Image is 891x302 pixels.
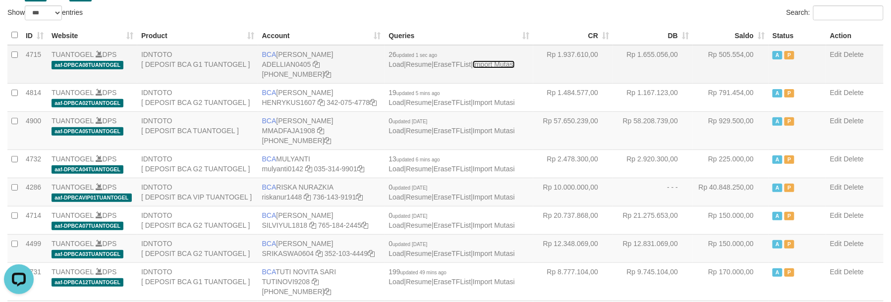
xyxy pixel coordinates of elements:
[258,83,385,111] td: [PERSON_NAME] 342-075-4778
[406,127,432,135] a: Resume
[48,234,137,262] td: DPS
[773,51,782,59] span: Active
[533,262,613,301] td: Rp 8.777.104,00
[784,268,794,277] span: Paused
[396,52,437,58] span: updated 1 sec ago
[830,117,842,125] a: Edit
[389,240,515,257] span: | | |
[392,185,427,191] span: updated [DATE]
[434,99,471,106] a: EraseTFList
[473,165,515,173] a: Import Mutasi
[389,89,515,106] span: | | |
[52,50,94,58] a: TUANTOGEL
[830,155,842,163] a: Edit
[533,234,613,262] td: Rp 12.348.069,00
[262,250,314,257] a: SRIKASWA0604
[533,111,613,150] td: Rp 57.650.239,00
[318,99,325,106] a: Copy HENRYKUS1607 to clipboard
[406,99,432,106] a: Resume
[844,117,864,125] a: Delete
[389,50,515,68] span: | | |
[262,50,277,58] span: BCA
[262,89,277,97] span: BCA
[830,240,842,248] a: Edit
[389,117,515,135] span: | | |
[262,268,276,276] span: BCA
[844,211,864,219] a: Delete
[357,165,364,173] a: Copy 0353149901 to clipboard
[52,268,94,276] a: TUANTOGEL
[137,111,258,150] td: IDNTOTO [ DEPOSIT BCA TUANTOGEL ]
[48,45,137,84] td: DPS
[406,250,432,257] a: Resume
[773,155,782,164] span: Active
[262,99,316,106] a: HENRYKUS1607
[52,99,123,107] span: aaf-DPBCA02TUANTOGEL
[22,178,48,206] td: 4286
[309,221,316,229] a: Copy SILVIYUL1818 to clipboard
[613,150,693,178] td: Rp 2.920.300,00
[258,234,385,262] td: [PERSON_NAME] 352-103-4449
[305,165,312,173] a: Copy mulyanti0142 to clipboard
[389,268,446,276] span: 199
[826,26,884,45] th: Action
[389,193,404,201] a: Load
[844,50,864,58] a: Delete
[317,127,324,135] a: Copy MMADFAJA1908 to clipboard
[396,157,440,162] span: updated 6 mins ago
[693,262,769,301] td: Rp 170.000,00
[52,127,123,136] span: aaf-DPBCA05TUANTOGEL
[613,45,693,84] td: Rp 1.655.056,00
[784,212,794,220] span: Paused
[844,268,864,276] a: Delete
[52,183,94,191] a: TUANTOGEL
[830,50,842,58] a: Edit
[368,250,375,257] a: Copy 3521034449 to clipboard
[434,221,471,229] a: EraseTFList
[389,250,404,257] a: Load
[258,150,385,178] td: MULYANTI 035-314-9901
[258,45,385,84] td: [PERSON_NAME] [PHONE_NUMBER]
[613,26,693,45] th: DB: activate to sort column ascending
[137,206,258,234] td: IDNTOTO [ DEPOSIT BCA G2 TUANTOGEL ]
[473,99,515,106] a: Import Mutasi
[392,242,427,247] span: updated [DATE]
[370,99,377,106] a: Copy 3420754778 to clipboard
[473,221,515,229] a: Import Mutasi
[786,5,884,20] label: Search:
[693,234,769,262] td: Rp 150.000,00
[262,127,315,135] a: MMADFAJA1908
[813,5,884,20] input: Search:
[48,150,137,178] td: DPS
[844,240,864,248] a: Delete
[769,26,826,45] th: Status
[830,183,842,191] a: Edit
[434,193,471,201] a: EraseTFList
[613,234,693,262] td: Rp 12.831.069,00
[473,278,515,286] a: Import Mutasi
[389,99,404,106] a: Load
[473,127,515,135] a: Import Mutasi
[773,268,782,277] span: Active
[52,89,94,97] a: TUANTOGEL
[262,211,277,219] span: BCA
[533,206,613,234] td: Rp 20.737.868,00
[137,26,258,45] th: Product: activate to sort column ascending
[389,89,440,97] span: 19
[693,45,769,84] td: Rp 505.554,00
[262,278,310,286] a: TUTINOVI9208
[48,178,137,206] td: DPS
[773,240,782,249] span: Active
[52,61,123,69] span: aaf-DPBCA08TUANTOGEL
[48,206,137,234] td: DPS
[262,183,277,191] span: BCA
[258,26,385,45] th: Account: activate to sort column ascending
[784,117,794,126] span: Paused
[473,250,515,257] a: Import Mutasi
[406,60,432,68] a: Resume
[392,213,427,219] span: updated [DATE]
[137,83,258,111] td: IDNTOTO [ DEPOSIT BCA G2 TUANTOGEL ]
[389,183,427,191] span: 0
[52,194,132,202] span: aaf-DPBCAVIP01TUANTOGEL
[325,70,332,78] a: Copy 5655032115 to clipboard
